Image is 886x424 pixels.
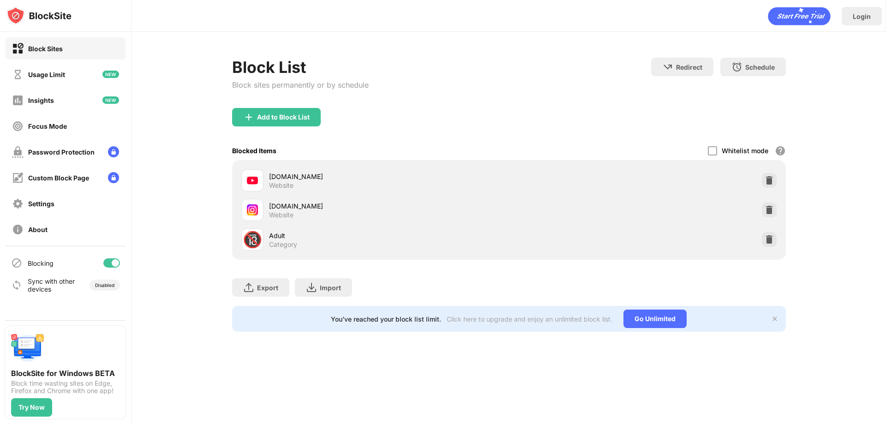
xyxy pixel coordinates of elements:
[12,224,24,235] img: about-off.svg
[745,63,775,71] div: Schedule
[28,174,89,182] div: Custom Block Page
[269,211,293,219] div: Website
[269,231,509,240] div: Adult
[247,204,258,215] img: favicons
[12,69,24,80] img: time-usage-off.svg
[447,315,612,323] div: Click here to upgrade and enjoy an unlimited block list.
[12,95,24,106] img: insights-off.svg
[102,71,119,78] img: new-icon.svg
[11,332,44,365] img: push-desktop.svg
[320,284,341,292] div: Import
[95,282,114,288] div: Disabled
[771,315,778,322] img: x-button.svg
[269,172,509,181] div: [DOMAIN_NAME]
[12,43,24,54] img: block-on.svg
[768,7,831,25] div: animation
[331,315,441,323] div: You’ve reached your block list limit.
[28,200,54,208] div: Settings
[28,148,95,156] div: Password Protection
[243,230,262,249] div: 🔞
[108,146,119,157] img: lock-menu.svg
[853,12,871,20] div: Login
[269,181,293,190] div: Website
[11,380,120,394] div: Block time wasting sites on Edge, Firefox and Chrome with one app!
[12,172,24,184] img: customize-block-page-off.svg
[108,172,119,183] img: lock-menu.svg
[11,369,120,378] div: BlockSite for Windows BETA
[12,198,24,209] img: settings-off.svg
[18,404,45,411] div: Try Now
[28,226,48,233] div: About
[28,45,63,53] div: Block Sites
[623,310,687,328] div: Go Unlimited
[232,58,369,77] div: Block List
[257,113,310,121] div: Add to Block List
[11,257,22,269] img: blocking-icon.svg
[28,96,54,104] div: Insights
[28,122,67,130] div: Focus Mode
[232,80,369,90] div: Block sites permanently or by schedule
[269,240,297,249] div: Category
[676,63,702,71] div: Redirect
[247,175,258,186] img: favicons
[28,277,75,293] div: Sync with other devices
[257,284,278,292] div: Export
[28,259,54,267] div: Blocking
[11,280,22,291] img: sync-icon.svg
[232,147,276,155] div: Blocked Items
[6,6,72,25] img: logo-blocksite.svg
[12,146,24,158] img: password-protection-off.svg
[722,147,768,155] div: Whitelist mode
[28,71,65,78] div: Usage Limit
[102,96,119,104] img: new-icon.svg
[12,120,24,132] img: focus-off.svg
[269,201,509,211] div: [DOMAIN_NAME]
